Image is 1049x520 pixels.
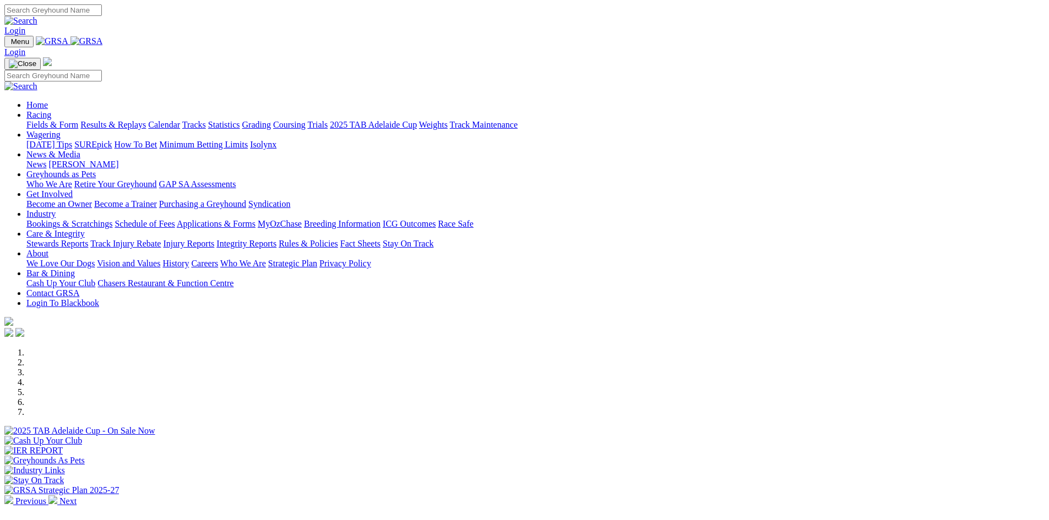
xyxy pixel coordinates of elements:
[36,36,68,46] img: GRSA
[273,120,306,129] a: Coursing
[26,259,1045,269] div: About
[26,219,1045,229] div: Industry
[26,179,72,189] a: Who We Are
[340,239,381,248] a: Fact Sheets
[26,120,1045,130] div: Racing
[115,219,175,228] a: Schedule of Fees
[115,140,157,149] a: How To Bet
[4,495,13,504] img: chevron-left-pager-white.svg
[4,436,82,446] img: Cash Up Your Club
[59,496,77,506] span: Next
[48,495,57,504] img: chevron-right-pager-white.svg
[26,229,85,238] a: Care & Integrity
[26,140,72,149] a: [DATE] Tips
[208,120,240,129] a: Statistics
[4,58,41,70] button: Toggle navigation
[97,259,160,268] a: Vision and Values
[26,278,95,288] a: Cash Up Your Club
[48,160,118,169] a: [PERSON_NAME]
[15,496,46,506] span: Previous
[26,298,99,308] a: Login To Blackbook
[330,120,417,129] a: 2025 TAB Adelaide Cup
[4,426,155,436] img: 2025 TAB Adelaide Cup - On Sale Now
[216,239,276,248] a: Integrity Reports
[182,120,206,129] a: Tracks
[26,160,46,169] a: News
[4,475,64,485] img: Stay On Track
[319,259,371,268] a: Privacy Policy
[450,120,518,129] a: Track Maintenance
[26,249,48,258] a: About
[26,189,73,199] a: Get Involved
[220,259,266,268] a: Who We Are
[250,140,276,149] a: Isolynx
[90,239,161,248] a: Track Injury Rebate
[438,219,473,228] a: Race Safe
[4,328,13,337] img: facebook.svg
[4,70,102,81] input: Search
[4,466,65,475] img: Industry Links
[97,278,233,288] a: Chasers Restaurant & Function Centre
[4,496,48,506] a: Previous
[43,57,52,66] img: logo-grsa-white.png
[9,59,36,68] img: Close
[191,259,218,268] a: Careers
[94,199,157,209] a: Become a Trainer
[74,179,157,189] a: Retire Your Greyhound
[4,4,102,16] input: Search
[304,219,381,228] a: Breeding Information
[15,328,24,337] img: twitter.svg
[74,140,112,149] a: SUREpick
[26,199,1045,209] div: Get Involved
[26,160,1045,169] div: News & Media
[383,239,433,248] a: Stay On Track
[26,140,1045,150] div: Wagering
[159,179,236,189] a: GAP SA Assessments
[159,140,248,149] a: Minimum Betting Limits
[26,120,78,129] a: Fields & Form
[4,36,34,47] button: Toggle navigation
[4,26,25,35] a: Login
[48,496,77,506] a: Next
[159,199,246,209] a: Purchasing a Greyhound
[242,120,271,129] a: Grading
[80,120,146,129] a: Results & Replays
[70,36,103,46] img: GRSA
[26,209,56,218] a: Industry
[258,219,302,228] a: MyOzChase
[26,150,80,159] a: News & Media
[148,120,180,129] a: Calendar
[26,100,48,110] a: Home
[26,259,95,268] a: We Love Our Dogs
[26,199,92,209] a: Become an Owner
[4,81,37,91] img: Search
[163,239,214,248] a: Injury Reports
[419,120,448,129] a: Weights
[4,456,85,466] img: Greyhounds As Pets
[26,269,75,278] a: Bar & Dining
[268,259,317,268] a: Strategic Plan
[26,130,61,139] a: Wagering
[383,219,436,228] a: ICG Outcomes
[26,179,1045,189] div: Greyhounds as Pets
[26,169,96,179] a: Greyhounds as Pets
[4,446,63,456] img: IER REPORT
[26,110,51,119] a: Racing
[248,199,290,209] a: Syndication
[177,219,256,228] a: Applications & Forms
[26,288,79,298] a: Contact GRSA
[307,120,328,129] a: Trials
[279,239,338,248] a: Rules & Policies
[162,259,189,268] a: History
[26,239,88,248] a: Stewards Reports
[26,219,112,228] a: Bookings & Scratchings
[26,278,1045,288] div: Bar & Dining
[11,37,29,46] span: Menu
[4,317,13,326] img: logo-grsa-white.png
[26,239,1045,249] div: Care & Integrity
[4,485,119,495] img: GRSA Strategic Plan 2025-27
[4,16,37,26] img: Search
[4,47,25,57] a: Login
